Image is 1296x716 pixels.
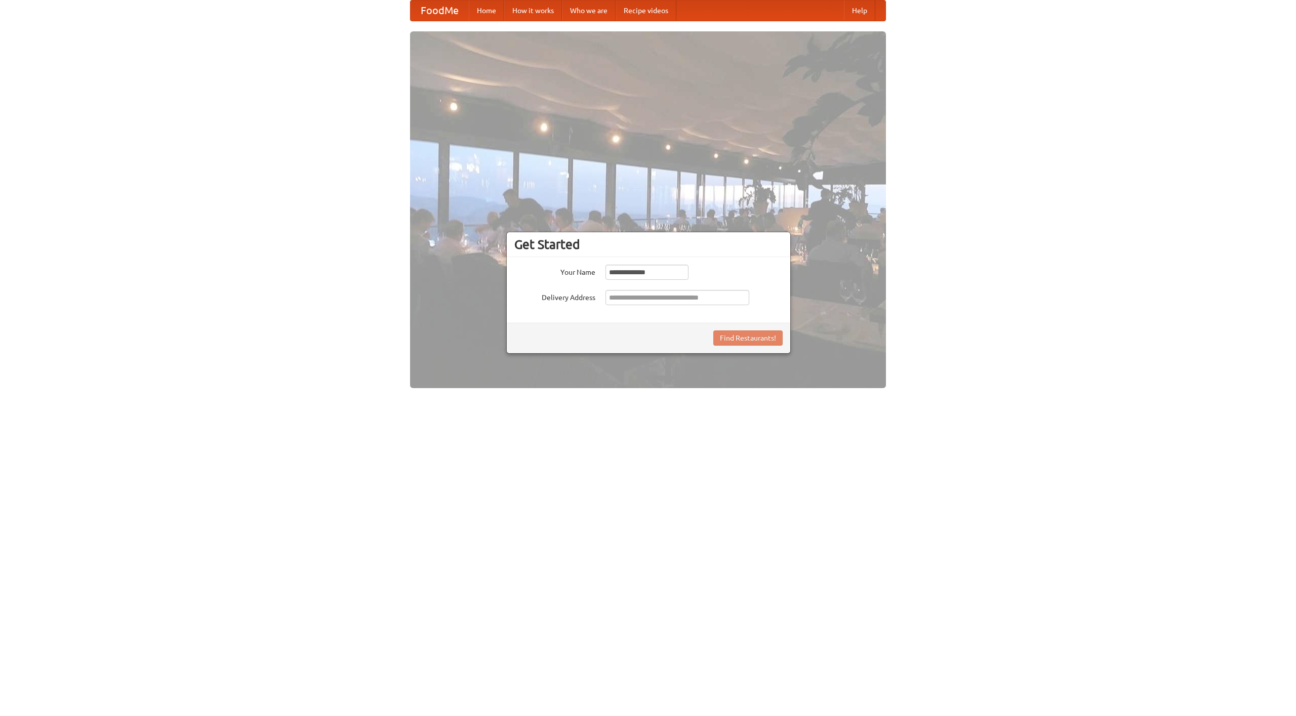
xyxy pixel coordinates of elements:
a: Help [844,1,875,21]
h3: Get Started [514,237,783,252]
a: Recipe videos [616,1,676,21]
a: How it works [504,1,562,21]
button: Find Restaurants! [713,330,783,346]
a: Home [469,1,504,21]
label: Your Name [514,265,595,277]
label: Delivery Address [514,290,595,303]
a: FoodMe [411,1,469,21]
a: Who we are [562,1,616,21]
